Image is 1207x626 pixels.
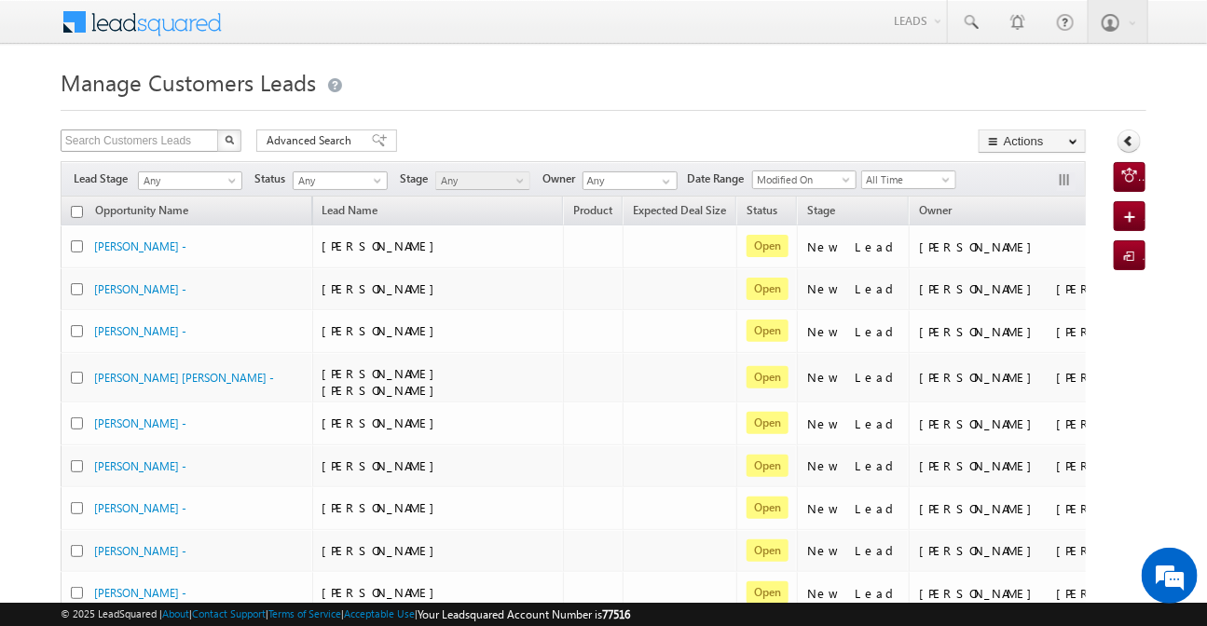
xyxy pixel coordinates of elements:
[71,206,83,218] input: Check all records
[542,170,583,187] span: Owner
[807,203,835,217] span: Stage
[747,539,789,562] span: Open
[919,457,1105,474] div: [PERSON_NAME] [PERSON_NAME]
[436,172,525,189] span: Any
[322,365,445,398] span: [PERSON_NAME] [PERSON_NAME]
[747,497,789,519] span: Open
[344,607,415,619] a: Acceptable Use
[192,607,266,619] a: Contact Support
[807,415,900,432] div: New Lead
[752,170,857,189] a: Modified On
[862,171,951,188] span: All Time
[807,585,900,602] div: New Lead
[583,171,678,190] input: Type to Search
[919,542,1105,559] div: [PERSON_NAME] [PERSON_NAME]
[807,500,900,517] div: New Lead
[807,457,900,474] div: New Lead
[139,172,236,189] span: Any
[807,369,900,386] div: New Lead
[94,371,274,385] a: [PERSON_NAME] [PERSON_NAME] -
[747,455,789,477] span: Open
[322,415,445,430] span: [PERSON_NAME]
[94,282,186,296] a: [PERSON_NAME] -
[435,171,530,190] a: Any
[254,488,338,513] em: Start Chat
[313,200,388,225] span: Lead Name
[322,584,445,600] span: [PERSON_NAME]
[94,544,186,558] a: [PERSON_NAME] -
[225,135,234,144] img: Search
[633,203,726,217] span: Expected Deal Size
[919,500,1105,517] div: [PERSON_NAME] [PERSON_NAME]
[919,585,1105,602] div: [PERSON_NAME] [PERSON_NAME]
[94,416,186,430] a: [PERSON_NAME] -
[61,606,630,623] span: © 2025 LeadSquared | | | | |
[86,200,198,225] a: Opportunity Name
[95,203,188,217] span: Opportunity Name
[807,542,900,559] div: New Lead
[602,607,630,621] span: 77516
[322,499,445,515] span: [PERSON_NAME]
[306,9,350,54] div: Minimize live chat window
[418,607,630,621] span: Your Leadsquared Account Number is
[737,200,787,225] a: Status
[807,280,900,297] div: New Lead
[293,171,388,190] a: Any
[138,171,242,190] a: Any
[61,67,316,97] span: Manage Customers Leads
[162,607,189,619] a: About
[24,172,340,472] textarea: Type your message and hit 'Enter'
[688,170,752,187] span: Date Range
[74,170,135,187] span: Lead Stage
[268,607,341,619] a: Terms of Service
[753,171,850,188] span: Modified On
[919,203,952,217] span: Owner
[919,280,1105,297] div: [PERSON_NAME] [PERSON_NAME]
[94,324,186,338] a: [PERSON_NAME] -
[267,132,357,149] span: Advanced Search
[94,586,186,600] a: [PERSON_NAME] -
[807,323,900,340] div: New Lead
[32,98,78,122] img: d_60004797649_company_0_60004797649
[919,323,1105,340] div: [PERSON_NAME] [PERSON_NAME]
[254,170,293,187] span: Status
[94,501,186,515] a: [PERSON_NAME] -
[294,172,382,189] span: Any
[747,320,789,342] span: Open
[94,459,186,473] a: [PERSON_NAME] -
[322,322,445,338] span: [PERSON_NAME]
[919,415,1105,432] div: [PERSON_NAME] [PERSON_NAME]
[747,278,789,300] span: Open
[919,238,1105,255] div: [PERSON_NAME]
[94,239,186,253] a: [PERSON_NAME] -
[400,170,435,187] span: Stage
[861,170,956,189] a: All Time
[573,203,612,217] span: Product
[322,542,445,558] span: [PERSON_NAME]
[747,581,789,604] span: Open
[322,238,445,253] span: [PERSON_NAME]
[652,172,676,191] a: Show All Items
[322,457,445,473] span: [PERSON_NAME]
[798,200,844,225] a: Stage
[747,366,789,388] span: Open
[807,238,900,255] div: New Lead
[97,98,313,122] div: Chat with us now
[979,129,1086,153] button: Actions
[747,412,789,434] span: Open
[747,235,789,257] span: Open
[624,200,735,225] a: Expected Deal Size
[322,280,445,296] span: [PERSON_NAME]
[919,369,1105,386] div: [PERSON_NAME] [PERSON_NAME]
